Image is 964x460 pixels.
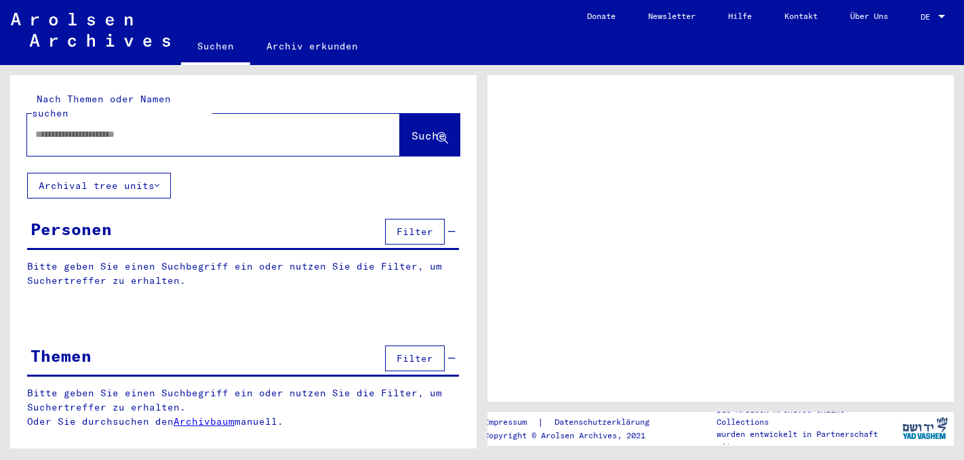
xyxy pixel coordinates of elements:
[484,415,538,430] a: Impressum
[250,30,374,62] a: Archiv erkunden
[717,404,896,428] p: Die Arolsen Archives Online-Collections
[31,343,92,368] div: Themen
[385,219,445,245] button: Filter
[411,129,445,142] span: Suche
[181,30,250,65] a: Suchen
[484,430,666,442] p: Copyright © Arolsen Archives, 2021
[400,114,460,156] button: Suche
[31,217,112,241] div: Personen
[397,226,433,238] span: Filter
[27,173,171,198] button: Archival tree units
[717,428,896,453] p: wurden entwickelt in Partnerschaft mit
[27,259,459,288] p: Bitte geben Sie einen Suchbegriff ein oder nutzen Sie die Filter, um Suchertreffer zu erhalten.
[484,415,666,430] div: |
[27,386,460,429] p: Bitte geben Sie einen Suchbegriff ein oder nutzen Sie die Filter, um Suchertreffer zu erhalten. O...
[397,352,433,364] span: Filter
[921,12,936,22] span: DE
[174,415,235,427] a: Archivbaum
[900,411,950,445] img: yv_logo.png
[385,346,445,371] button: Filter
[544,415,666,430] a: Datenschutzerklärung
[32,93,171,119] mat-label: Nach Themen oder Namen suchen
[11,13,170,47] img: Arolsen_neg.svg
